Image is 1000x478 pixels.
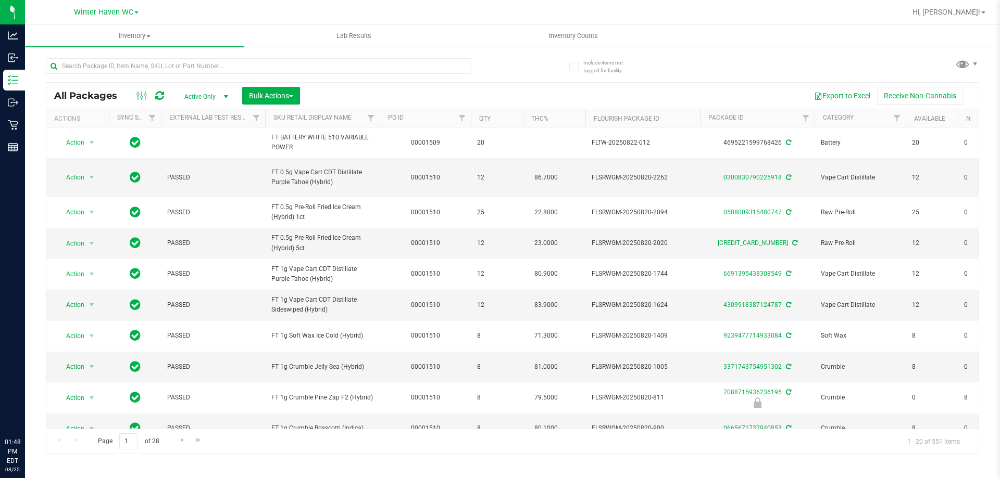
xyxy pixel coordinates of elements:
span: 25 [912,208,952,217]
a: Lab Results [244,25,464,47]
span: FT 0.5g Pre-Roll Fried Ice Cream (Hybrid) 1ct [271,202,373,222]
inline-svg: Inventory [8,75,18,85]
a: External Lab Test Result [169,114,251,121]
span: 12 [912,269,952,279]
span: In Sync [130,328,141,343]
a: PO ID [388,114,404,121]
span: 12 [477,238,517,248]
button: Export to Excel [807,87,877,105]
a: Available [914,115,945,122]
span: Bulk Actions [249,92,293,100]
a: 4309918387124787 [723,301,782,308]
input: Search Package ID, Item Name, SKU, Lot or Part Number... [46,58,471,74]
span: FLSRWGM-20250820-1624 [592,300,694,310]
span: In Sync [130,205,141,219]
span: 20 [912,138,952,148]
span: 12 [477,300,517,310]
p: 01:48 PM EDT [5,437,20,466]
span: Soft Wax [821,331,899,341]
a: Package ID [708,114,744,121]
span: Winter Haven WC [74,8,133,17]
a: Go to the last page [191,433,206,447]
span: PASSED [167,393,259,403]
span: PASSED [167,173,259,183]
a: Filter [248,109,265,127]
span: FLSRWGM-20250820-2094 [592,208,694,217]
span: 12 [912,173,952,183]
span: In Sync [130,421,141,435]
span: select [85,359,98,374]
span: Action [57,135,85,150]
div: Actions [54,115,105,122]
input: 1 [119,433,138,449]
span: 83.9000 [529,298,563,313]
span: Lab Results [322,31,385,41]
a: 00001510 [411,363,440,370]
span: FT 1g Vape Cart CDT Distillate Sideswiped (Hybrid) [271,295,373,315]
span: 25 [477,208,517,217]
span: 80.1000 [529,421,563,436]
span: 0 [912,393,952,403]
a: 00001510 [411,332,440,339]
a: [CREDIT_CARD_NUMBER] [718,239,788,247]
a: 00001510 [411,424,440,432]
span: PASSED [167,423,259,433]
a: Filter [454,109,471,127]
button: Receive Non-Cannabis [877,87,963,105]
span: Sync from Compliance System [784,174,791,181]
button: Bulk Actions [242,87,300,105]
span: 8 [477,362,517,372]
span: FT 1g Vape Cart CDT Distillate Purple Tahoe (Hybrid) [271,264,373,284]
span: select [85,329,98,343]
span: 23.0000 [529,236,563,251]
span: Action [57,267,85,281]
span: 22.8000 [529,205,563,220]
span: Action [57,205,85,219]
span: select [85,236,98,251]
span: 12 [912,300,952,310]
span: Sync from Compliance System [784,270,791,277]
span: PASSED [167,208,259,217]
span: Vape Cart Distillate [821,269,899,279]
span: Sync from Compliance System [784,363,791,370]
a: 00001510 [411,239,440,247]
span: 12 [477,269,517,279]
span: PASSED [167,331,259,341]
span: All Packages [54,90,128,101]
p: 08/25 [5,466,20,473]
span: select [85,421,98,436]
a: 00001510 [411,174,440,181]
span: FT 1g Crumble Pine Zap F2 (Hybrid) [271,393,373,403]
span: FT BATTERY WHITE 510 VARIABLE POWER [271,133,373,152]
span: Action [57,298,85,312]
div: Newly Received [698,397,816,408]
span: 20 [477,138,517,148]
span: select [85,135,98,150]
span: Crumble [821,423,899,433]
span: 71.3000 [529,328,563,343]
span: 8 [477,393,517,403]
span: FT 1g Soft Wax Ice Cold (Hybrid) [271,331,373,341]
a: Inventory [25,25,244,47]
span: select [85,267,98,281]
span: FLSRWGM-20250820-2020 [592,238,694,248]
span: select [85,298,98,312]
span: In Sync [130,266,141,281]
span: PASSED [167,269,259,279]
a: 00001510 [411,394,440,401]
span: FLSRWGM-20250820-811 [592,393,694,403]
span: In Sync [130,170,141,185]
span: Action [57,170,85,185]
span: PASSED [167,238,259,248]
span: FLSRWGM-20250820-1744 [592,269,694,279]
a: 0508009315480747 [723,209,782,216]
span: select [85,205,98,219]
span: Sync from Compliance System [784,389,791,396]
span: 8 [477,423,517,433]
span: Sync from Compliance System [784,209,791,216]
span: 79.5000 [529,390,563,405]
span: Include items not tagged for facility [583,59,635,74]
div: 4695221599768426 [698,138,816,148]
span: Hi, [PERSON_NAME]! [913,8,980,16]
span: FLSRWGM-20250820-2262 [592,173,694,183]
